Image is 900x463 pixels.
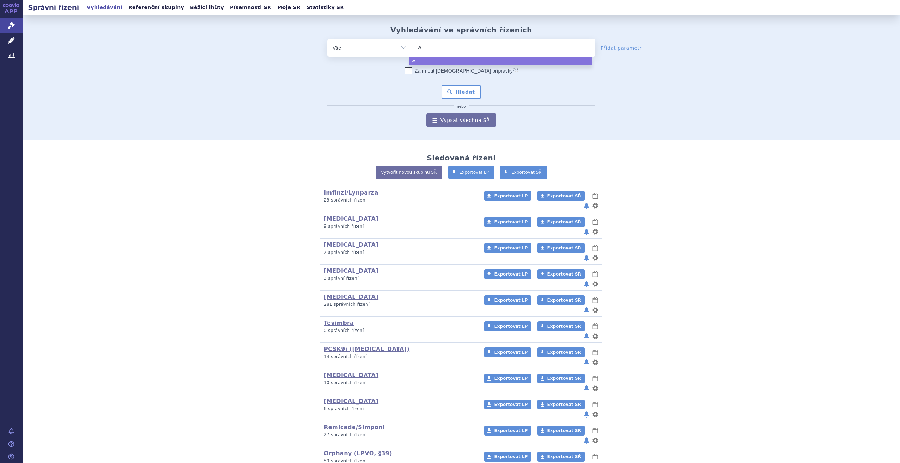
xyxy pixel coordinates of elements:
[547,298,581,303] span: Exportovat SŘ
[484,347,531,357] a: Exportovat LP
[324,189,378,196] a: Imfinzi/Lynparza
[592,400,599,409] button: lhůty
[304,3,346,12] a: Statistiky SŘ
[324,424,385,431] a: Remicade/Simponi
[592,358,599,366] button: nastavení
[537,217,585,227] a: Exportovat SŘ
[484,321,531,331] a: Exportovat LP
[324,294,378,300] a: [MEDICAL_DATA]
[537,295,585,305] a: Exportovat SŘ
[494,272,528,277] span: Exportovat LP
[537,400,585,409] a: Exportovat SŘ
[409,57,592,65] li: w
[537,426,585,436] a: Exportovat SŘ
[426,113,496,127] a: Vypsat všechna SŘ
[583,436,590,445] button: notifikace
[494,428,528,433] span: Exportovat LP
[324,267,378,274] a: [MEDICAL_DATA]
[494,298,528,303] span: Exportovat LP
[324,372,378,378] a: [MEDICAL_DATA]
[592,384,599,393] button: nastavení
[592,374,599,383] button: lhůty
[228,3,273,12] a: Písemnosti SŘ
[583,228,590,236] button: notifikace
[324,398,378,405] a: [MEDICAL_DATA]
[592,280,599,288] button: nastavení
[592,410,599,419] button: nastavení
[324,328,475,334] p: 0 správních řízení
[484,452,531,462] a: Exportovat LP
[23,2,85,12] h2: Správní řízení
[324,302,475,308] p: 281 správních řízení
[324,354,475,360] p: 14 správních řízení
[547,193,581,198] span: Exportovat SŘ
[592,270,599,278] button: lhůty
[601,44,642,51] a: Přidat parametr
[484,295,531,305] a: Exportovat LP
[537,321,585,331] a: Exportovat SŘ
[405,67,518,74] label: Zahrnout [DEMOGRAPHIC_DATA] přípravky
[324,450,392,457] a: Orphany (LPVO, §39)
[324,249,475,255] p: 7 správních řízení
[188,3,226,12] a: Běžící lhůty
[592,426,599,435] button: lhůty
[547,246,581,251] span: Exportovat SŘ
[592,202,599,210] button: nastavení
[592,218,599,226] button: lhůty
[547,454,581,459] span: Exportovat SŘ
[547,376,581,381] span: Exportovat SŘ
[583,280,590,288] button: notifikace
[324,432,475,438] p: 27 správních řízení
[324,320,354,326] a: Tevimbra
[484,243,531,253] a: Exportovat LP
[494,220,528,224] span: Exportovat LP
[484,191,531,201] a: Exportovat LP
[537,191,585,201] a: Exportovat SŘ
[537,452,585,462] a: Exportovat SŘ
[537,347,585,357] a: Exportovat SŘ
[484,269,531,279] a: Exportovat LP
[390,26,532,34] h2: Vyhledávání ve správních řízeních
[324,276,475,282] p: 3 správní řízení
[592,322,599,331] button: lhůty
[324,406,475,412] p: 6 správních řízení
[583,306,590,314] button: notifikace
[484,217,531,227] a: Exportovat LP
[513,67,518,72] abbr: (?)
[85,3,124,12] a: Vyhledávání
[324,223,475,229] p: 9 správních řízení
[583,410,590,419] button: notifikace
[583,254,590,262] button: notifikace
[547,402,581,407] span: Exportovat SŘ
[324,241,378,248] a: [MEDICAL_DATA]
[583,384,590,393] button: notifikace
[494,376,528,381] span: Exportovat LP
[583,202,590,210] button: notifikace
[537,374,585,383] a: Exportovat SŘ
[324,215,378,222] a: [MEDICAL_DATA]
[592,306,599,314] button: nastavení
[511,170,542,175] span: Exportovat SŘ
[537,269,585,279] a: Exportovat SŘ
[583,358,590,366] button: notifikace
[547,220,581,224] span: Exportovat SŘ
[494,350,528,355] span: Exportovat LP
[460,170,489,175] span: Exportovat LP
[454,105,469,109] i: nebo
[494,324,528,329] span: Exportovat LP
[427,154,495,162] h2: Sledovaná řízení
[126,3,186,12] a: Referenční skupiny
[592,296,599,304] button: lhůty
[592,254,599,262] button: nastavení
[592,244,599,252] button: lhůty
[547,428,581,433] span: Exportovat SŘ
[494,402,528,407] span: Exportovat LP
[484,426,531,436] a: Exportovat LP
[275,3,303,12] a: Moje SŘ
[376,166,442,179] a: Vytvořit novou skupinu SŘ
[592,228,599,236] button: nastavení
[494,246,528,251] span: Exportovat LP
[583,332,590,340] button: notifikace
[592,332,599,340] button: nastavení
[324,346,409,352] a: PCSK9i ([MEDICAL_DATA])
